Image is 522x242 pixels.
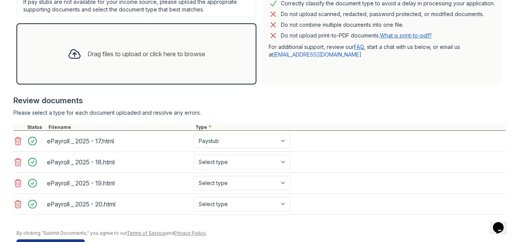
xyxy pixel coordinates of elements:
div: By clicking "Submit Documents," you agree to our and [16,230,506,236]
a: [EMAIL_ADDRESS][DOMAIN_NAME] [273,51,362,58]
a: Terms of Service [127,230,166,236]
div: Do not combine multiple documents into one file. [281,20,404,29]
div: ePayroll _ 2025 - 19.html [47,177,191,189]
div: ePayroll _ 2025 - 17.html [47,135,191,147]
p: Do not upload print-to-PDF documents. [281,32,432,39]
a: Privacy Policy. [174,230,206,236]
div: Review documents [13,95,506,106]
div: Do not upload scanned, redacted, password protected, or modified documents. [281,10,484,19]
div: Status [26,124,47,130]
p: For additional support, review our , start a chat with us below, or email us at [269,43,496,58]
div: Filename [47,124,194,130]
div: Type [194,124,506,130]
a: FAQ [354,44,364,50]
div: Drag files to upload or click here to browse [88,49,205,58]
iframe: chat widget [490,211,514,234]
a: What is print-to-pdf? [380,32,432,39]
div: ePayroll _ 2025 - 18.html [47,156,191,168]
div: Please select a type for each document uploaded and resolve any errors. [13,109,506,117]
div: ePayroll _ 2025 - 20.html [47,198,191,210]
